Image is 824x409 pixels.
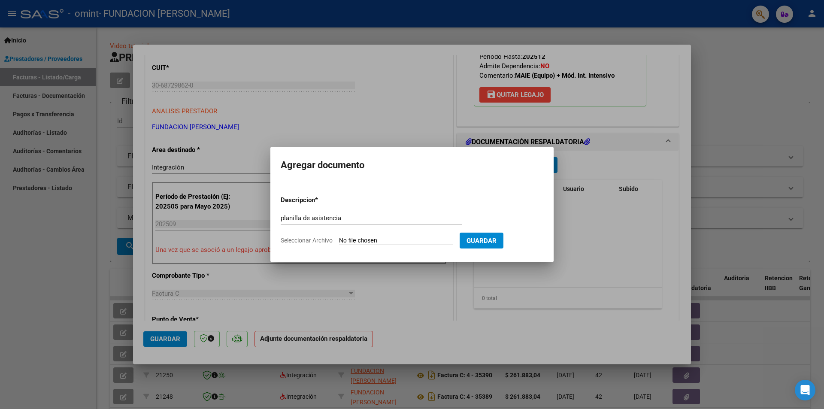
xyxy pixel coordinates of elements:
div: Open Intercom Messenger [795,380,815,400]
span: Seleccionar Archivo [281,237,333,244]
h2: Agregar documento [281,157,543,173]
span: Guardar [467,237,497,245]
p: Descripcion [281,195,360,205]
button: Guardar [460,233,503,248]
